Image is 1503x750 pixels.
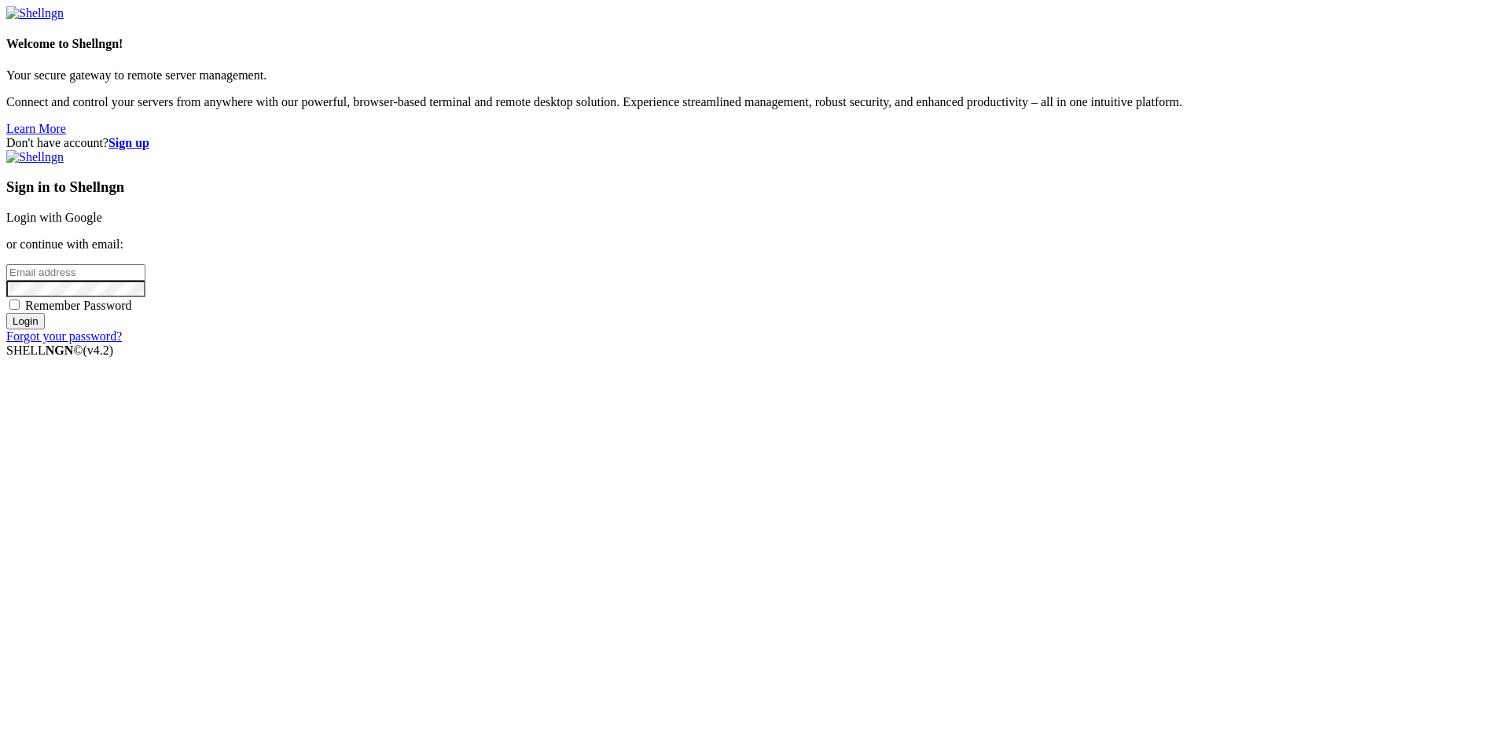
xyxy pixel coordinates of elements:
span: SHELL © [6,344,113,357]
span: Remember Password [25,299,132,312]
h4: Welcome to Shellngn! [6,37,1497,51]
input: Remember Password [9,300,20,310]
b: NGN [46,344,74,357]
input: Email address [6,264,145,281]
span: 4.2.0 [83,344,114,357]
div: Don't have account? [6,136,1497,150]
a: Sign up [108,136,149,149]
a: Forgot your password? [6,329,122,343]
h3: Sign in to Shellngn [6,178,1497,196]
p: Connect and control your servers from anywhere with our powerful, browser-based terminal and remo... [6,95,1497,109]
img: Shellngn [6,6,64,20]
p: Your secure gateway to remote server management. [6,68,1497,83]
img: Shellngn [6,150,64,164]
input: Login [6,313,45,329]
a: Learn More [6,122,66,135]
a: Login with Google [6,211,102,224]
p: or continue with email: [6,237,1497,252]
